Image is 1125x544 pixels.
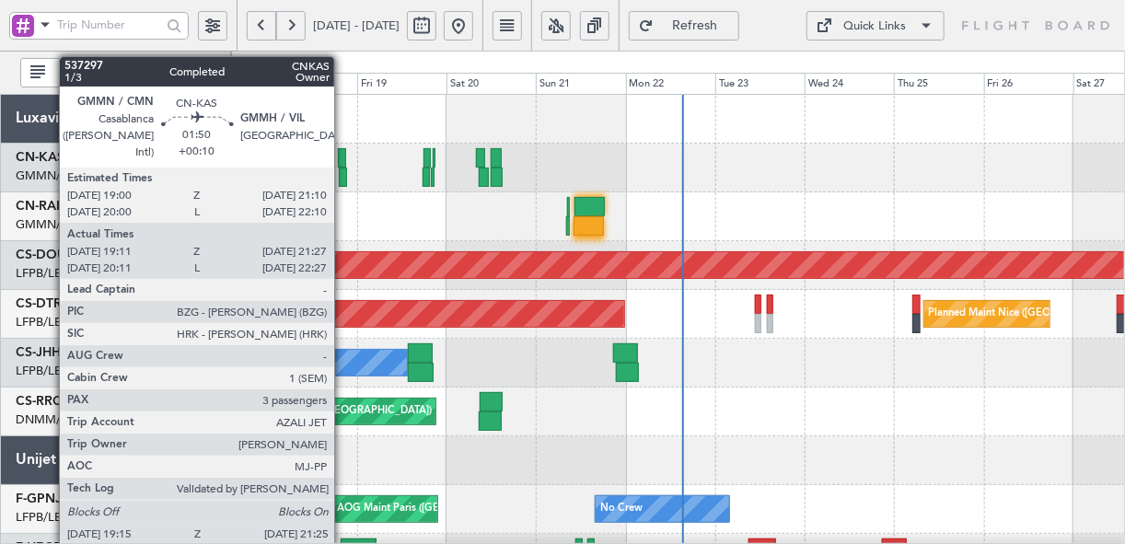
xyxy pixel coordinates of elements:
[600,495,643,523] div: No Crew
[16,216,89,233] a: GMMN/CMN
[16,395,62,408] span: CS-RRC
[268,73,357,95] div: Thu 18
[16,200,65,213] span: CN-RAK
[313,17,400,34] span: [DATE] - [DATE]
[16,297,62,310] span: CS-DTR
[715,73,805,95] div: Tue 23
[20,58,200,87] button: All Aircraft
[16,492,145,505] a: F-GPNJFalcon 900EX
[805,73,894,95] div: Wed 24
[338,495,531,523] div: AOG Maint Paris ([GEOGRAPHIC_DATA])
[16,314,71,330] a: LFPB/LBG
[984,73,1073,95] div: Fri 26
[16,509,71,526] a: LFPB/LBG
[16,151,139,164] a: CN-KASGlobal 5000
[844,17,907,36] div: Quick Links
[626,73,715,95] div: Mon 22
[447,73,536,95] div: Sat 20
[657,19,733,32] span: Refresh
[16,395,144,408] a: CS-RRCFalcon 900LX
[49,66,193,79] span: All Aircraft
[16,411,84,428] a: DNMM/LOS
[536,73,625,95] div: Sun 21
[57,11,161,39] input: Trip Number
[235,54,266,70] div: [DATE]
[357,73,447,95] div: Fri 19
[629,11,739,41] button: Refresh
[894,73,983,95] div: Thu 25
[16,346,61,359] span: CS-JHH
[16,168,89,184] a: GMMN/CMN
[16,297,135,310] a: CS-DTRFalcon 2000
[142,398,432,425] div: Planned Maint [GEOGRAPHIC_DATA] ([GEOGRAPHIC_DATA])
[16,363,71,379] a: LFPB/LBG
[16,265,71,282] a: LFPB/LBG
[16,249,141,261] a: CS-DOUGlobal 6500
[16,346,135,359] a: CS-JHHGlobal 6000
[16,492,62,505] span: F-GPNJ
[16,249,66,261] span: CS-DOU
[16,151,64,164] span: CN-KAS
[16,200,140,213] a: CN-RAKGlobal 6000
[806,11,945,41] button: Quick Links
